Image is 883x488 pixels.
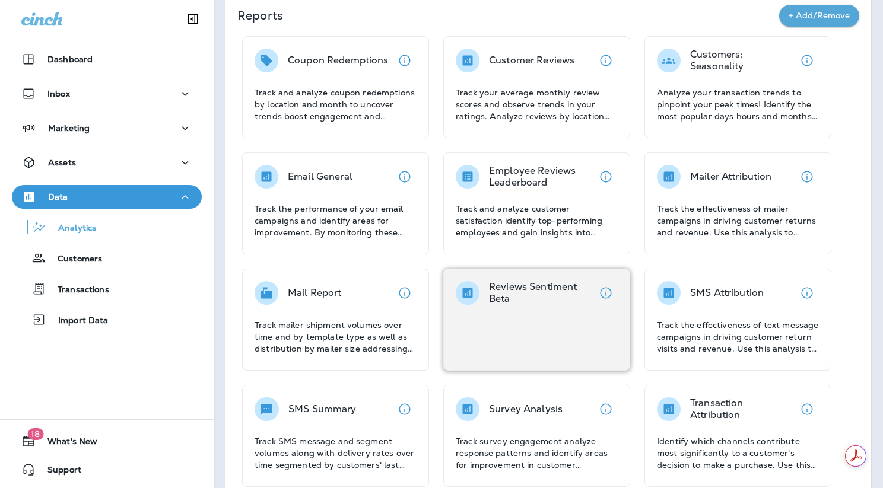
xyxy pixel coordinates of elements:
[456,435,618,471] p: Track survey engagement analyze response patterns and identify areas for improvement in customer ...
[47,89,70,98] p: Inbox
[690,49,795,72] p: Customers: Seasonality
[456,87,618,122] p: Track your average monthly review scores and observe trends in your ratings. Analyze reviews by l...
[594,397,618,421] button: View details
[48,158,76,167] p: Assets
[795,165,819,189] button: View details
[12,245,202,270] button: Customers
[255,87,417,122] p: Track and analyze coupon redemptions by location and month to uncover trends boost engagement and...
[489,165,594,189] p: Employee Reviews Leaderboard
[12,458,202,481] button: Support
[12,151,202,174] button: Assets
[657,319,819,355] p: Track the effectiveness of text message campaigns in driving customer return visits and revenue. ...
[48,192,68,202] p: Data
[12,185,202,209] button: Data
[48,123,90,133] p: Marketing
[657,87,819,122] p: Analyze your transaction trends to pinpoint your peak times! Identify the most popular days hours...
[288,55,389,66] p: Coupon Redemptions
[12,82,202,106] button: Inbox
[46,254,102,265] p: Customers
[12,47,202,71] button: Dashboard
[779,5,859,27] button: + Add/Remove
[12,215,202,240] button: Analytics
[237,7,779,24] p: Reports
[12,276,202,301] button: Transactions
[393,165,417,189] button: View details
[594,281,618,305] button: View details
[657,435,819,471] p: Identify which channels contribute most significantly to a customer's decision to make a purchase...
[255,319,417,355] p: Track mailer shipment volumes over time and by template type as well as distribution by mailer si...
[12,116,202,140] button: Marketing
[393,281,417,305] button: View details
[47,55,93,64] p: Dashboard
[12,307,202,332] button: Import Data
[255,435,417,471] p: Track SMS message and segment volumes along with delivery rates over time segmented by customers'...
[255,203,417,238] p: Track the performance of your email campaigns and identify areas for improvement. By monitoring t...
[46,285,109,296] p: Transactions
[690,171,772,183] p: Mailer Attribution
[489,281,594,305] p: Reviews Sentiment Beta
[657,203,819,238] p: Track the effectiveness of mailer campaigns in driving customer returns and revenue. Use this ana...
[288,171,352,183] p: Email General
[489,55,574,66] p: Customer Reviews
[288,403,357,415] p: SMS Summary
[393,397,417,421] button: View details
[489,403,563,415] p: Survey Analysis
[393,49,417,72] button: View details
[36,465,81,479] span: Support
[46,223,96,234] p: Analytics
[12,429,202,453] button: 18What's New
[594,49,618,72] button: View details
[36,436,97,451] span: What's New
[46,315,109,327] p: Import Data
[795,397,819,421] button: View details
[690,397,795,421] p: Transaction Attribution
[27,428,43,440] span: 18
[176,7,209,31] button: Collapse Sidebar
[288,287,342,299] p: Mail Report
[690,287,764,299] p: SMS Attribution
[795,49,819,72] button: View details
[594,165,618,189] button: View details
[456,203,618,238] p: Track and analyze customer satisfaction identify top-performing employees and gain insights into ...
[795,281,819,305] button: View details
